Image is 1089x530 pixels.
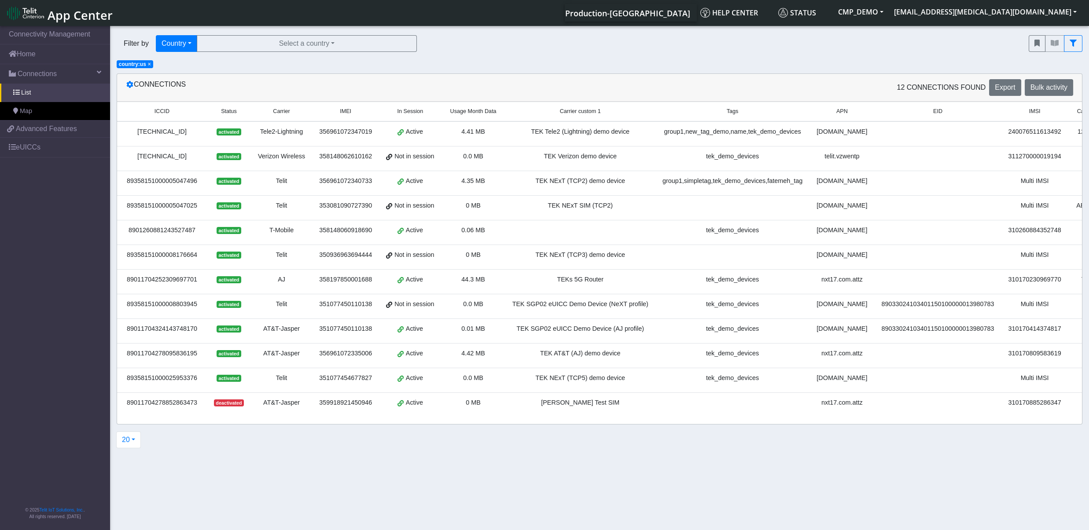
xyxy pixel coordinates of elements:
div: tek_demo_devices [661,300,804,309]
div: 358197850001688 [317,275,374,285]
div: tek_demo_devices [661,226,804,235]
span: 0 MB [466,399,481,406]
div: 8901260881243527487 [122,226,202,235]
div: 89033024103401150100000013980783 [879,300,996,309]
div: 89011704278095836195 [122,349,202,358]
div: 89011704278852863473 [122,398,202,408]
span: Not in session [394,201,434,211]
div: 351077454677827 [317,373,374,383]
div: [TECHNICAL_ID] [122,127,202,137]
span: 0 MB [466,251,481,258]
div: nxt17.com.attz [815,349,869,358]
button: CMP_DEMO [833,4,889,20]
span: 240076511613492 [1008,128,1061,135]
div: tek_demo_devices [661,324,804,334]
span: APN [836,107,848,116]
div: Tele2-Lightning [256,127,307,137]
img: logo-telit-cinterion-gw-new.png [7,6,44,20]
span: 310260884352748 [1008,227,1061,234]
span: Multi IMSI [1021,177,1049,184]
span: 4.42 MB [461,350,485,357]
div: 89358151000005047025 [122,201,202,211]
span: Not in session [394,300,434,309]
div: TEK AT&T (AJ) demo device [511,349,650,358]
span: Active [406,398,423,408]
div: Telit [256,250,307,260]
img: knowledge.svg [700,8,710,18]
a: Your current platform instance [565,4,690,22]
div: telit.vzwentp [815,152,869,161]
span: activated [217,252,241,259]
div: [DOMAIN_NAME] [815,250,869,260]
div: Telit [256,300,307,309]
span: Help center [700,8,758,18]
img: status.svg [778,8,788,18]
span: activated [217,178,241,185]
button: Close [148,62,151,67]
span: activated [217,276,241,283]
div: [DOMAIN_NAME] [815,300,869,309]
div: 353081090727390 [317,201,374,211]
span: Carrier [273,107,290,116]
span: 0.01 MB [461,325,485,332]
span: country:us [119,61,146,67]
div: T-Mobile [256,226,307,235]
span: 12 Connections found [897,82,986,93]
div: AT&T-Jasper [256,349,307,358]
span: Status [778,8,816,18]
span: 0.0 MB [463,153,483,160]
div: Telit [256,373,307,383]
span: 311270000019194 [1008,153,1061,160]
span: 0 MB [466,202,481,209]
span: Multi IMSI [1021,300,1049,307]
div: 358148060918690 [317,226,374,235]
span: activated [217,375,241,382]
span: List [21,88,31,98]
div: TEK Tele2 (Lightning) demo device [511,127,650,137]
span: Map [20,106,32,116]
span: Filter by [117,38,156,49]
a: App Center [7,4,111,22]
span: × [148,61,151,67]
span: 310170809583619 [1008,350,1061,357]
span: 310170230969770 [1008,276,1061,283]
div: 350936963694444 [317,250,374,260]
div: Connections [119,79,600,96]
div: Telit [256,176,307,186]
div: AT&T-Jasper [256,398,307,408]
div: 89358151000025953376 [122,373,202,383]
a: Telit IoT Solutions, Inc. [40,508,84,512]
div: 351077450110138 [317,300,374,309]
div: tek_demo_devices [661,152,804,161]
div: TEK NExT (TCP5) demo device [511,373,650,383]
div: [DOMAIN_NAME] [815,201,869,211]
span: activated [217,325,241,333]
div: 356961072340733 [317,176,374,186]
div: Telit [256,201,307,211]
div: 89358151000008176664 [122,250,202,260]
span: EID [933,107,942,116]
button: 20 [116,431,141,448]
span: 310170414374817 [1008,325,1061,332]
span: Multi IMSI [1021,374,1049,381]
div: TEK NExT SIM (TCP2) [511,201,650,211]
div: AT&T-Jasper [256,324,307,334]
span: Multi IMSI [1021,202,1049,209]
span: activated [217,202,241,209]
span: Not in session [394,152,434,161]
div: 359918921450946 [317,398,374,408]
span: Bulk activity [1030,84,1067,91]
span: App Center [48,7,113,23]
span: Production-[GEOGRAPHIC_DATA] [565,8,690,18]
span: 44.3 MB [461,276,485,283]
span: Advanced Features [16,124,77,134]
div: 356961072347019 [317,127,374,137]
span: activated [217,350,241,357]
div: 89358151000008803945 [122,300,202,309]
span: 0.06 MB [461,227,485,234]
div: fitlers menu [1029,35,1082,52]
span: ICCID [155,107,169,116]
span: Active [406,176,423,186]
span: In Session [397,107,423,116]
span: Active [406,373,423,383]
